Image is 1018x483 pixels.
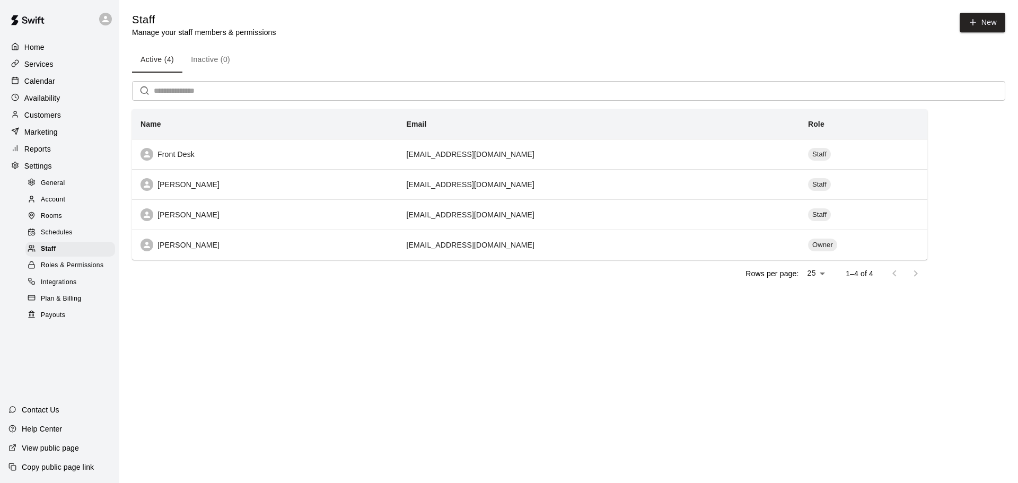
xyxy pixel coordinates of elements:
[132,13,276,27] h5: Staff
[141,239,390,251] div: [PERSON_NAME]
[25,176,115,191] div: General
[808,240,837,250] span: Owner
[25,258,115,273] div: Roles & Permissions
[808,148,831,161] div: Staff
[398,139,800,169] td: [EMAIL_ADDRESS][DOMAIN_NAME]
[25,275,115,290] div: Integrations
[41,211,62,222] span: Rooms
[141,208,390,221] div: [PERSON_NAME]
[41,178,65,189] span: General
[25,175,119,191] a: General
[846,268,873,279] p: 1–4 of 4
[803,266,829,281] div: 25
[25,225,115,240] div: Schedules
[141,178,390,191] div: [PERSON_NAME]
[24,127,58,137] p: Marketing
[25,225,119,241] a: Schedules
[22,405,59,415] p: Contact Us
[808,208,831,221] div: Staff
[808,150,831,160] span: Staff
[8,73,111,89] a: Calendar
[25,192,115,207] div: Account
[8,90,111,106] a: Availability
[808,120,824,128] b: Role
[141,120,161,128] b: Name
[25,307,119,323] a: Payouts
[141,148,390,161] div: Front Desk
[24,59,54,69] p: Services
[25,191,119,208] a: Account
[22,443,79,453] p: View public page
[8,39,111,55] a: Home
[808,180,831,190] span: Staff
[41,277,77,288] span: Integrations
[25,209,115,224] div: Rooms
[41,195,65,205] span: Account
[808,210,831,220] span: Staff
[25,291,119,307] a: Plan & Billing
[25,241,119,258] a: Staff
[22,424,62,434] p: Help Center
[41,294,81,304] span: Plan & Billing
[808,178,831,191] div: Staff
[24,42,45,52] p: Home
[41,227,73,238] span: Schedules
[25,258,119,274] a: Roles & Permissions
[24,110,61,120] p: Customers
[24,93,60,103] p: Availability
[25,274,119,291] a: Integrations
[24,76,55,86] p: Calendar
[24,161,52,171] p: Settings
[398,230,800,260] td: [EMAIL_ADDRESS][DOMAIN_NAME]
[398,199,800,230] td: [EMAIL_ADDRESS][DOMAIN_NAME]
[25,208,119,225] a: Rooms
[407,120,427,128] b: Email
[25,242,115,257] div: Staff
[41,260,103,271] span: Roles & Permissions
[960,13,1005,32] a: New
[182,47,239,73] button: Inactive (0)
[41,244,56,254] span: Staff
[8,124,111,140] a: Marketing
[132,27,276,38] p: Manage your staff members & permissions
[808,239,837,251] div: Owner
[24,144,51,154] p: Reports
[132,109,927,260] table: simple table
[25,292,115,306] div: Plan & Billing
[132,47,182,73] button: Active (4)
[25,308,115,323] div: Payouts
[745,268,798,279] p: Rows per page:
[22,462,94,472] p: Copy public page link
[8,107,111,123] a: Customers
[398,169,800,199] td: [EMAIL_ADDRESS][DOMAIN_NAME]
[8,141,111,157] a: Reports
[8,158,111,174] a: Settings
[41,310,65,321] span: Payouts
[8,56,111,72] a: Services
